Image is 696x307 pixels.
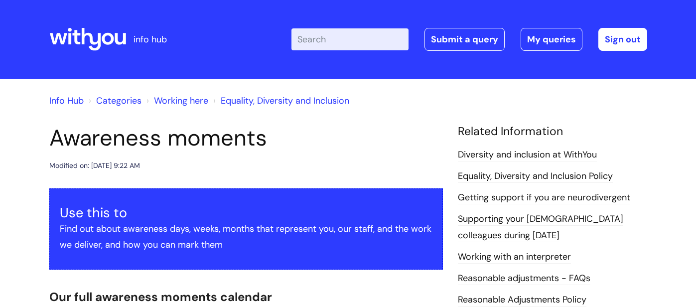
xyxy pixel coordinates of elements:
[60,205,432,221] h3: Use this to
[458,251,571,264] a: Working with an interpreter
[154,95,208,107] a: Working here
[424,28,505,51] a: Submit a query
[221,95,349,107] a: Equality, Diversity and Inclusion
[458,149,597,161] a: Diversity and inclusion at WithYou
[521,28,582,51] a: My queries
[458,272,590,285] a: Reasonable adjustments - FAQs
[598,28,647,51] a: Sign out
[458,125,647,139] h4: Related Information
[49,95,84,107] a: Info Hub
[458,294,586,307] a: Reasonable Adjustments Policy
[291,28,647,51] div: | -
[60,221,432,253] p: Find out about awareness days, weeks, months that represent you, our staff, and the work we deliv...
[96,95,141,107] a: Categories
[49,159,140,172] div: Modified on: [DATE] 9:22 AM
[134,31,167,47] p: info hub
[291,28,409,50] input: Search
[458,191,630,204] a: Getting support if you are neurodivergent
[458,213,623,242] a: Supporting your [DEMOGRAPHIC_DATA] colleagues during [DATE]
[86,93,141,109] li: Solution home
[49,289,272,305] span: Our full awareness moments calendar
[211,93,349,109] li: Equality, Diversity and Inclusion
[144,93,208,109] li: Working here
[458,170,613,183] a: Equality, Diversity and Inclusion Policy
[49,125,443,152] h1: Awareness moments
